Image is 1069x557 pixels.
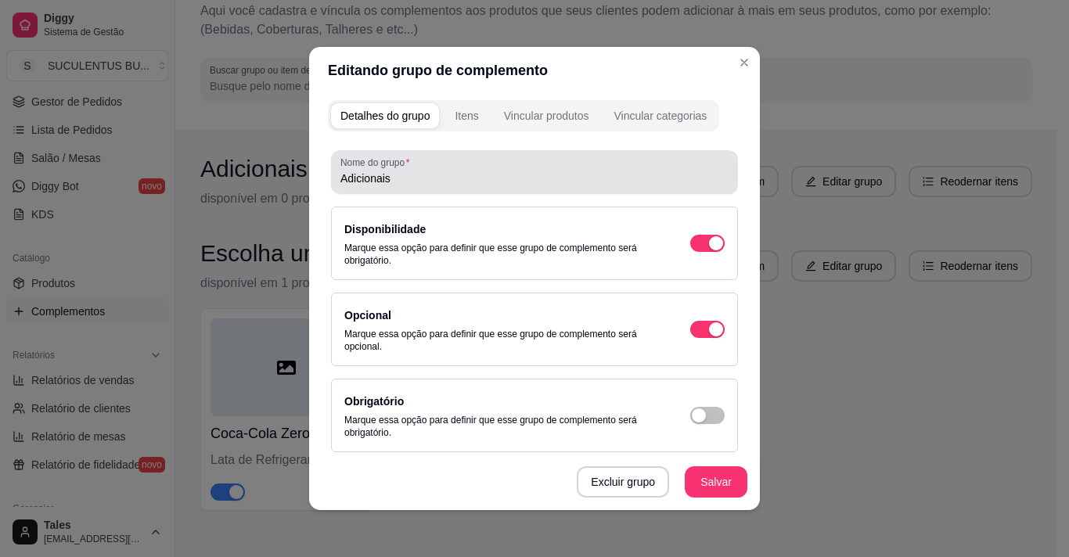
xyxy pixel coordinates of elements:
[455,108,478,124] div: Itens
[328,100,741,131] div: complement-group
[504,108,589,124] div: Vincular produtos
[344,242,659,267] p: Marque essa opção para definir que esse grupo de complemento será obrigatório.
[614,108,707,124] div: Vincular categorias
[344,309,391,322] label: Opcional
[732,50,757,75] button: Close
[344,328,659,353] p: Marque essa opção para definir que esse grupo de complemento será opcional.
[344,223,426,235] label: Disponibilidade
[344,414,659,439] p: Marque essa opção para definir que esse grupo de complemento será obrigatório.
[309,47,760,94] header: Editando grupo de complemento
[344,395,404,408] label: Obrigatório
[340,156,415,169] label: Nome do grupo
[340,108,430,124] div: Detalhes do grupo
[328,100,719,131] div: complement-group
[685,466,747,498] button: Salvar
[577,466,669,498] button: Excluir grupo
[340,171,729,186] input: Nome do grupo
